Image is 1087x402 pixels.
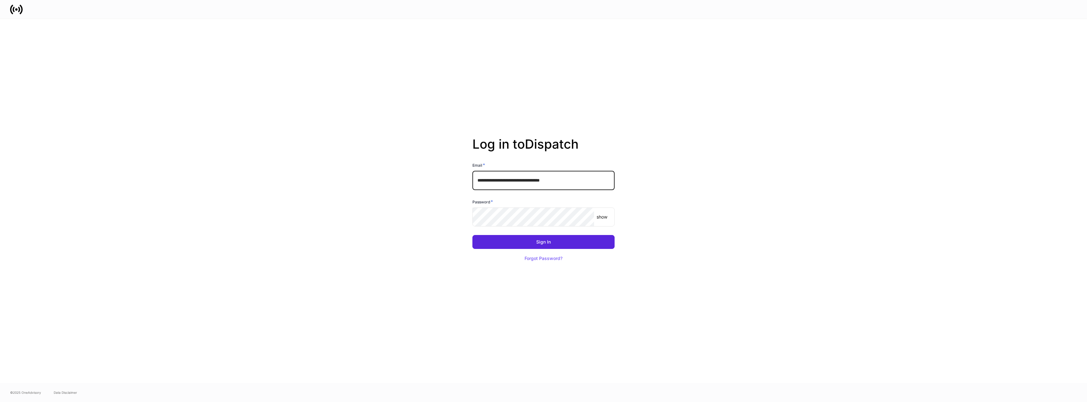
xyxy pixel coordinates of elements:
a: Data Disclaimer [54,390,77,395]
h6: Email [472,162,485,168]
h2: Log in to Dispatch [472,137,615,162]
div: Forgot Password? [525,256,562,261]
span: © 2025 OneAdvisory [10,390,41,395]
div: Sign In [536,240,551,244]
button: Forgot Password? [517,251,570,265]
p: show [597,214,607,220]
h6: Password [472,199,493,205]
button: Sign In [472,235,615,249]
